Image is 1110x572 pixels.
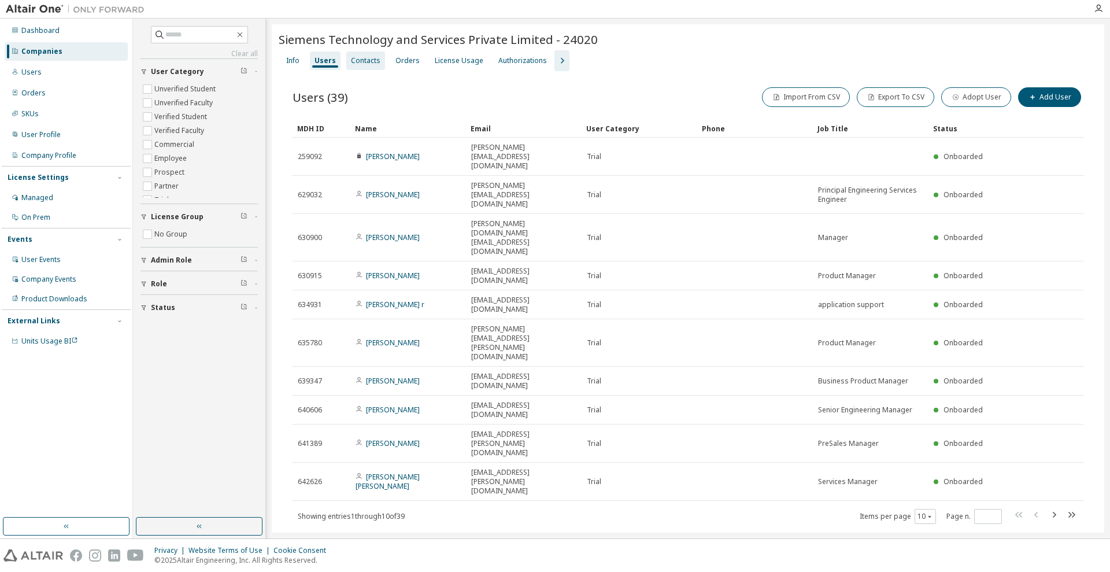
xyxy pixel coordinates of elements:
span: Users (39) [293,89,348,105]
a: [PERSON_NAME] [366,338,420,348]
a: [PERSON_NAME] [366,271,420,281]
span: Trial [587,300,601,309]
label: Verified Student [154,110,209,124]
button: Role [140,271,258,297]
span: Clear filter [240,67,247,76]
div: Users [314,56,336,65]
div: Managed [21,193,53,202]
label: Verified Faculty [154,124,206,138]
div: Orders [21,88,46,98]
div: Product Downloads [21,294,87,304]
label: Prospect [154,165,187,179]
img: instagram.svg [89,549,101,562]
div: Email [471,119,577,138]
span: [EMAIL_ADDRESS][DOMAIN_NAME] [471,296,576,314]
div: Privacy [154,546,188,555]
div: External Links [8,316,60,326]
span: Trial [587,271,601,281]
div: License Settings [8,173,69,182]
img: youtube.svg [127,549,144,562]
button: Adopt User [941,87,1011,107]
a: [PERSON_NAME] [PERSON_NAME] [356,472,420,491]
img: Altair One [6,3,150,15]
div: Dashboard [21,26,60,35]
span: Onboarded [943,233,983,242]
span: Onboarded [943,271,983,281]
div: Companies [21,47,62,56]
div: License Usage [435,56,483,65]
div: Company Profile [21,151,76,160]
span: Services Manager [818,477,878,486]
span: 640606 [298,405,322,415]
img: linkedin.svg [108,549,120,562]
label: Partner [154,179,181,193]
span: Trial [587,338,601,348]
span: 634931 [298,300,322,309]
span: Admin Role [151,256,192,265]
span: Clear filter [240,279,247,289]
div: User Events [21,255,61,264]
button: Export To CSV [857,87,934,107]
label: Employee [154,152,189,165]
span: Senior Engineering Manager [818,405,912,415]
div: Users [21,68,42,77]
div: Website Terms of Use [188,546,273,555]
span: Trial [587,477,601,486]
div: User Category [586,119,693,138]
span: Onboarded [943,300,983,309]
span: Role [151,279,167,289]
div: Company Events [21,275,76,284]
span: Siemens Technology and Services Private Limited - 24020 [279,31,598,47]
span: Onboarded [943,152,983,161]
span: 259092 [298,152,322,161]
button: Status [140,295,258,320]
div: MDH ID [297,119,346,138]
span: [EMAIL_ADDRESS][DOMAIN_NAME] [471,401,576,419]
span: [PERSON_NAME][EMAIL_ADDRESS][DOMAIN_NAME] [471,181,576,209]
div: User Profile [21,130,61,139]
span: 630900 [298,233,322,242]
span: Manager [818,233,848,242]
a: [PERSON_NAME] [366,190,420,200]
span: Items per page [860,509,936,524]
span: Clear filter [240,303,247,312]
span: [EMAIL_ADDRESS][PERSON_NAME][DOMAIN_NAME] [471,468,576,496]
p: © 2025 Altair Engineering, Inc. All Rights Reserved. [154,555,333,565]
span: Clear filter [240,212,247,222]
div: Status [933,119,1014,138]
span: Trial [587,377,601,386]
label: Unverified Student [154,82,218,96]
span: [PERSON_NAME][EMAIL_ADDRESS][PERSON_NAME][DOMAIN_NAME] [471,324,576,361]
span: [PERSON_NAME][DOMAIN_NAME][EMAIL_ADDRESS][DOMAIN_NAME] [471,219,576,256]
button: Admin Role [140,248,258,273]
span: User Category [151,67,204,76]
span: 629032 [298,190,322,200]
button: Import From CSV [762,87,850,107]
div: Events [8,235,32,244]
span: Onboarded [943,376,983,386]
span: Status [151,303,175,312]
a: [PERSON_NAME] [366,405,420,415]
a: [PERSON_NAME] [366,438,420,448]
span: Principal Engineering Services Engineer [818,186,923,204]
span: Trial [587,439,601,448]
button: License Group [140,204,258,230]
label: Unverified Faculty [154,96,215,110]
span: 630915 [298,271,322,281]
div: Phone [702,119,808,138]
div: Orders [395,56,420,65]
a: Clear all [140,49,258,58]
span: Business Product Manager [818,377,908,386]
span: 639347 [298,377,322,386]
span: [PERSON_NAME][EMAIL_ADDRESS][DOMAIN_NAME] [471,143,576,171]
a: [PERSON_NAME] [366,233,420,242]
span: Product Manager [818,338,876,348]
a: [PERSON_NAME] r [366,300,424,309]
button: Add User [1018,87,1081,107]
span: Trial [587,152,601,161]
span: 641389 [298,439,322,448]
span: Onboarded [943,477,983,486]
a: [PERSON_NAME] [366,376,420,386]
span: Showing entries 1 through 10 of 39 [298,511,405,521]
span: Product Manager [818,271,876,281]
